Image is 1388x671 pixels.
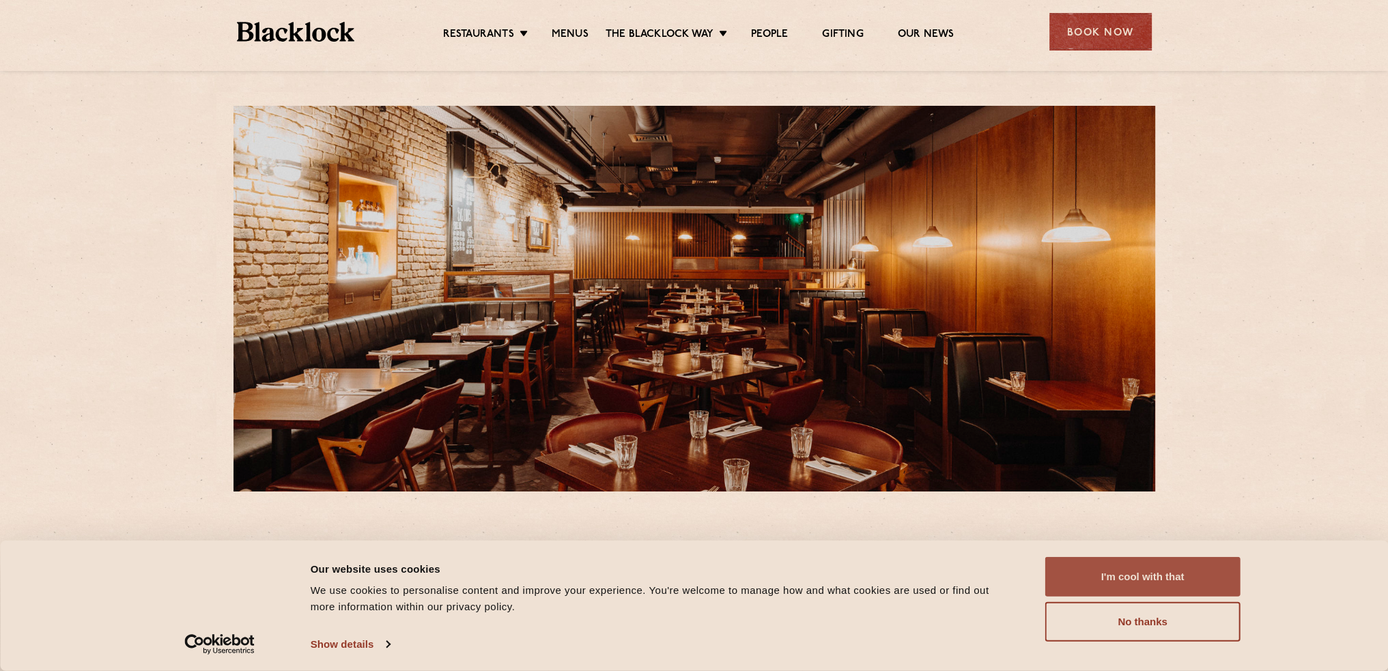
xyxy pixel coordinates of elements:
[443,28,514,43] a: Restaurants
[552,28,589,43] a: Menus
[311,582,1015,615] div: We use cookies to personalise content and improve your experience. You're welcome to manage how a...
[237,22,355,42] img: BL_Textured_Logo-footer-cropped.svg
[751,28,788,43] a: People
[1049,13,1152,51] div: Book Now
[160,634,279,655] a: Usercentrics Cookiebot - opens in a new window
[1045,602,1241,642] button: No thanks
[606,28,713,43] a: The Blacklock Way
[311,560,1015,577] div: Our website uses cookies
[822,28,863,43] a: Gifting
[1045,557,1241,597] button: I'm cool with that
[898,28,954,43] a: Our News
[311,634,390,655] a: Show details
